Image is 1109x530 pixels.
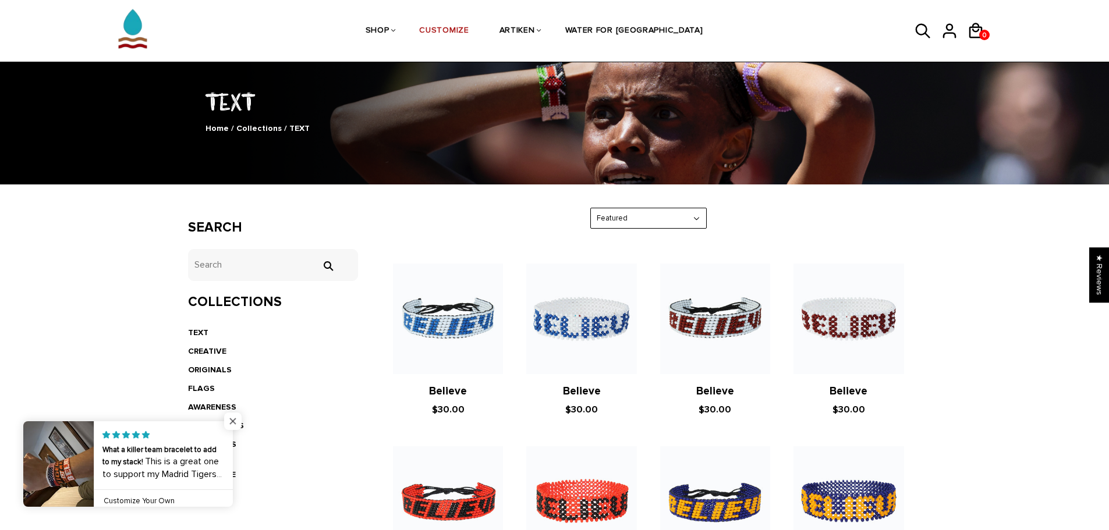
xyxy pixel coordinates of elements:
a: Believe [429,385,467,398]
a: ORIGINALS [188,365,232,375]
a: FLAGS [188,383,215,393]
span: $30.00 [432,404,465,415]
h1: TEXT [188,86,922,116]
span: TEXT [289,123,310,133]
span: 0 [979,28,990,42]
a: ARTIKEN [499,1,535,62]
span: $30.00 [565,404,598,415]
span: / [284,123,287,133]
a: Collections [236,123,282,133]
div: Click to open Judge.me floating reviews tab [1089,247,1109,303]
a: Believe [696,385,734,398]
span: $30.00 [699,404,731,415]
a: CREATIVE [188,346,226,356]
a: SHOP [366,1,389,62]
a: TEXT [188,328,208,337]
h3: Collections [188,294,359,311]
h3: Search [188,219,359,236]
a: CUSTOMIZE [419,1,469,62]
span: / [231,123,234,133]
span: $30.00 [832,404,865,415]
input: Search [316,261,339,271]
a: 0 [979,30,990,40]
a: Believe [563,385,601,398]
span: Close popup widget [224,412,242,430]
a: Home [205,123,229,133]
input: Search [188,249,359,281]
a: Believe [830,385,867,398]
a: WATER FOR [GEOGRAPHIC_DATA] [565,1,703,62]
a: AWARENESS [188,402,236,412]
